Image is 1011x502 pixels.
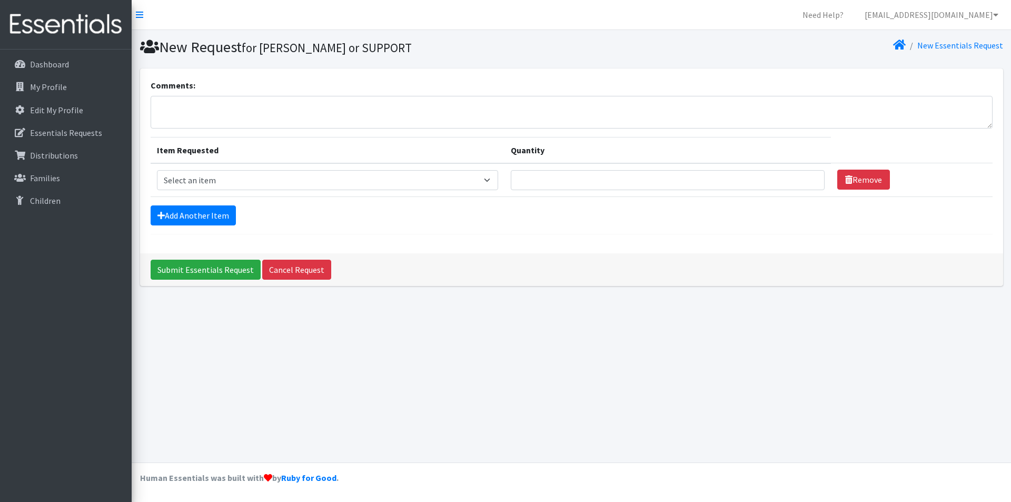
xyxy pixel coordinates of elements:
th: Quantity [504,137,831,163]
p: Edit My Profile [30,105,83,115]
a: [EMAIL_ADDRESS][DOMAIN_NAME] [856,4,1007,25]
input: Submit Essentials Request [151,260,261,280]
p: My Profile [30,82,67,92]
p: Essentials Requests [30,127,102,138]
a: Children [4,190,127,211]
h1: New Request [140,38,568,56]
a: Families [4,168,127,189]
p: Distributions [30,150,78,161]
p: Families [30,173,60,183]
img: HumanEssentials [4,7,127,42]
p: Children [30,195,61,206]
a: Distributions [4,145,127,166]
a: Ruby for Good [281,473,336,483]
a: Essentials Requests [4,122,127,143]
small: for [PERSON_NAME] or SUPPORT [242,40,412,55]
a: Dashboard [4,54,127,75]
a: Edit My Profile [4,100,127,121]
a: Cancel Request [262,260,331,280]
a: Add Another Item [151,205,236,225]
a: Remove [837,170,890,190]
strong: Human Essentials was built with by . [140,473,339,483]
p: Dashboard [30,59,69,70]
a: My Profile [4,76,127,97]
a: Need Help? [794,4,852,25]
label: Comments: [151,79,195,92]
th: Item Requested [151,137,504,163]
a: New Essentials Request [917,40,1003,51]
